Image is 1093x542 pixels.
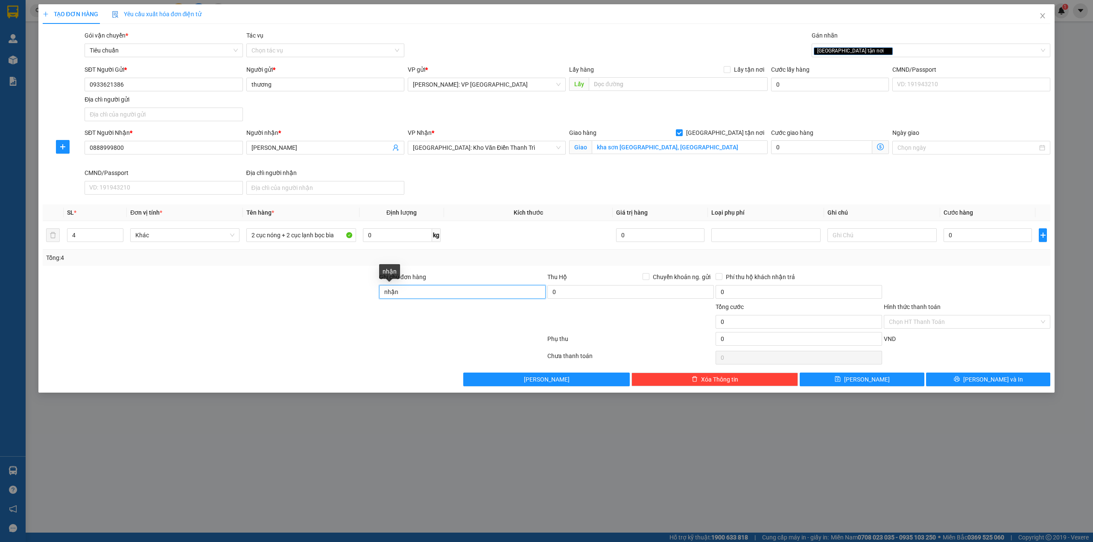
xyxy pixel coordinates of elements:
[130,209,162,216] span: Đơn vị tính
[90,44,237,57] span: Tiêu chuẩn
[954,376,960,383] span: printer
[3,18,65,33] span: [PHONE_NUMBER]
[85,95,243,104] div: Địa chỉ người gửi
[616,209,648,216] span: Giá trị hàng
[74,18,157,34] span: CÔNG TY TNHH CHUYỂN PHÁT NHANH BẢO AN
[569,140,592,154] span: Giao
[246,228,356,242] input: VD: Bàn, Ghế
[569,129,596,136] span: Giao hàng
[379,264,400,279] div: nhận
[85,128,243,137] div: SĐT Người Nhận
[897,143,1037,152] input: Ngày giao
[716,303,744,310] span: Tổng cước
[844,375,890,384] span: [PERSON_NAME]
[56,143,69,150] span: plus
[135,229,234,242] span: Khác
[246,209,274,216] span: Tên hàng
[683,128,768,137] span: [GEOGRAPHIC_DATA] tận nơi
[112,11,202,17] span: Yêu cầu xuất hóa đơn điện tử
[814,47,893,55] span: [GEOGRAPHIC_DATA] tận nơi
[85,32,128,39] span: Gói vận chuyển
[386,209,417,216] span: Định lượng
[800,373,924,386] button: save[PERSON_NAME]
[3,46,131,57] span: Mã đơn: HQTP1408250010
[631,373,798,386] button: deleteXóa Thông tin
[1039,232,1046,239] span: plus
[463,373,630,386] button: [PERSON_NAME]
[43,11,49,17] span: plus
[827,228,937,242] input: Ghi Chú
[892,129,919,136] label: Ngày giao
[85,65,243,74] div: SĐT Người Gửi
[246,181,404,195] input: Địa chỉ của người nhận
[392,144,399,151] span: user-add
[884,303,941,310] label: Hình thức thanh toán
[569,66,594,73] span: Lấy hàng
[1031,4,1055,28] button: Close
[877,143,884,150] span: dollar-circle
[56,140,70,154] button: plus
[1039,12,1046,19] span: close
[722,272,798,282] span: Phí thu hộ khách nhận trả
[1039,228,1047,242] button: plus
[708,204,824,221] th: Loại phụ phí
[944,209,973,216] span: Cước hàng
[589,77,768,91] input: Dọc đường
[408,65,566,74] div: VP gửi
[46,228,60,242] button: delete
[85,168,243,178] div: CMND/Passport
[649,272,714,282] span: Chuyển khoản ng. gửi
[824,204,940,221] th: Ghi chú
[771,140,872,154] input: Cước giao hàng
[546,334,715,349] div: Phụ thu
[57,4,169,15] strong: PHIẾU DÁN LÊN HÀNG
[246,168,404,178] div: Địa chỉ người nhận
[701,375,738,384] span: Xóa Thông tin
[731,65,768,74] span: Lấy tận nơi
[812,32,838,39] label: Gán nhãn
[246,128,404,137] div: Người nhận
[592,140,768,154] input: Giao tận nơi
[771,78,889,91] input: Cước lấy hàng
[546,351,715,366] div: Chưa thanh toán
[413,78,561,91] span: Hồ Chí Minh: VP Quận Tân Phú
[926,373,1051,386] button: printer[PERSON_NAME] và In
[432,228,441,242] span: kg
[835,376,841,383] span: save
[524,375,570,384] span: [PERSON_NAME]
[246,32,263,39] label: Tác vụ
[112,11,119,18] img: icon
[963,375,1023,384] span: [PERSON_NAME] và In
[616,228,704,242] input: 0
[771,129,813,136] label: Cước giao hàng
[413,141,561,154] span: Hà Nội: Kho Văn Điển Thanh Trì
[379,285,546,299] input: Ghi chú đơn hàng
[514,209,543,216] span: Kích thước
[85,108,243,121] input: Địa chỉ của người gửi
[46,253,421,262] div: Tổng: 4
[67,209,74,216] span: SL
[884,335,896,342] span: VND
[885,49,889,53] span: close
[692,376,698,383] span: delete
[3,59,53,66] span: 10:56:16 [DATE]
[771,66,810,73] label: Cước lấy hàng
[23,18,45,26] strong: CSKH:
[892,65,1050,74] div: CMND/Passport
[246,65,404,74] div: Người gửi
[547,274,567,280] span: Thu Hộ
[569,77,589,91] span: Lấy
[43,11,98,17] span: TẠO ĐƠN HÀNG
[408,129,432,136] span: VP Nhận
[379,274,426,280] label: Ghi chú đơn hàng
